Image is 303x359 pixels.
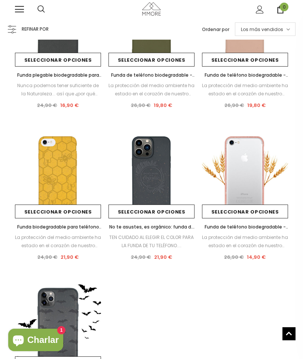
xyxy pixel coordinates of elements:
[118,56,186,64] font: Seleccionar opciones
[6,329,65,353] inbox-online-store-chat: Chat de la tienda online de Shopify
[60,102,79,109] font: 16,90 €
[24,208,92,215] font: Seleccionar opciones
[17,82,99,105] font: Nunca podemos tener suficiente de la Naturaleza... así que ¿por qué no...?
[247,102,266,109] font: 19,80 €
[17,224,102,246] font: Funda biodegradable para teléfono Honey Bee - Amarillo, naranja y negro
[202,205,288,218] a: Seleccionar opciones
[205,224,289,238] font: Funda de teléfono biodegradable - [PERSON_NAME] transparente
[247,254,266,261] font: 14,90 €
[118,208,186,215] font: Seleccionar opciones
[108,223,195,231] a: No te asustes, es orgánico: funda de teléfono biodegradable
[61,254,79,261] font: 21,90 €
[108,53,195,67] a: Seleccionar opciones
[15,71,101,79] a: Funda plegable biodegradable para teléfono - Negra
[109,234,194,249] font: TEN CUIDADO AL ELEGIR EL COLOR PARA LA FUNDA DE TU TELÉFONO....
[142,2,161,15] img: Casos de MMORE
[24,56,92,64] font: Seleccionar opciones
[37,254,58,261] font: 24,90 €
[283,4,286,10] font: 0
[154,254,172,261] font: 21,90 €
[276,6,284,13] a: 0
[108,71,195,79] a: Funda de teléfono biodegradable - Verde oliva
[202,26,229,33] font: Ordenar por
[224,102,244,109] font: 26,90 €
[15,234,101,257] font: La protección del medio ambiente ha estado en el corazón de nuestro negocio...
[22,26,49,32] font: Refinar por
[154,102,172,109] font: 19,80 €
[15,53,101,67] a: Seleccionar opciones
[15,205,101,218] a: Seleccionar opciones
[111,72,196,86] font: Funda de teléfono biodegradable - Verde oliva
[17,72,102,86] font: Funda plegable biodegradable para teléfono - Negra
[108,82,195,105] font: La protección del medio ambiente ha estado en el corazón de nuestro negocio...
[109,224,195,238] font: No te asustes, es orgánico: funda de teléfono biodegradable
[108,205,195,218] a: Seleccionar opciones
[131,102,151,109] font: 26,90 €
[241,26,283,33] font: Los más vendidos
[202,82,288,105] font: La protección del medio ambiente ha estado en el corazón de nuestro negocio...
[15,223,101,231] a: Funda biodegradable para teléfono Honey Bee - Amarillo, naranja y negro
[202,53,288,67] a: Seleccionar opciones
[211,56,279,64] font: Seleccionar opciones
[37,102,57,109] font: 24,90 €
[211,208,279,215] font: Seleccionar opciones
[202,234,288,257] font: La protección del medio ambiente ha estado en el corazón de nuestro negocio...
[205,72,289,86] font: Funda de teléfono biodegradable - [PERSON_NAME]
[224,254,244,261] font: 26,90 €
[202,223,288,231] a: Funda de teléfono biodegradable - [PERSON_NAME] transparente
[202,71,288,79] a: Funda de teléfono biodegradable - [PERSON_NAME]
[131,254,151,261] font: 24,90 €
